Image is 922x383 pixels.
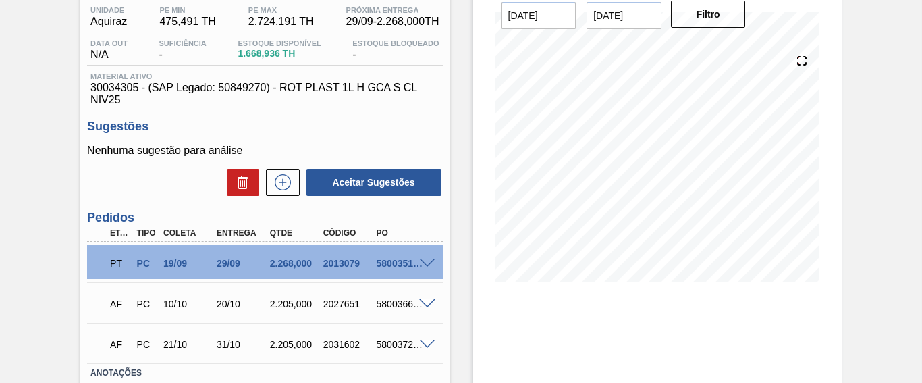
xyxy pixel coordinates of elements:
[320,228,377,238] div: Código
[220,169,259,196] div: Excluir Sugestões
[134,339,159,350] div: Pedido de Compra
[90,39,128,47] span: Data out
[373,258,431,269] div: 5800351769
[352,39,439,47] span: Estoque Bloqueado
[87,145,442,157] p: Nenhuma sugestão para análise
[134,258,159,269] div: Pedido de Compra
[213,339,271,350] div: 31/10/2025
[267,228,324,238] div: Qtde
[267,299,324,309] div: 2.205,000
[90,16,127,28] span: Aquiraz
[107,228,132,238] div: Etapa
[110,339,129,350] p: AF
[160,339,217,350] div: 21/10/2025
[320,299,377,309] div: 2027651
[87,211,442,225] h3: Pedidos
[110,258,129,269] p: PT
[213,299,271,309] div: 20/10/2025
[373,299,431,309] div: 5800366925
[346,6,439,14] span: Próxima Entrega
[159,16,215,28] span: 475,491 TH
[110,299,129,309] p: AF
[267,339,324,350] div: 2.205,000
[213,228,271,238] div: Entrega
[90,363,439,383] label: Anotações
[160,228,217,238] div: Coleta
[90,82,439,106] span: 30034305 - (SAP Legado: 50849270) - ROT PLAST 1L H GCA S CL NIV25
[87,120,442,134] h3: Sugestões
[238,49,321,59] span: 1.668,936 TH
[248,16,314,28] span: 2.724,191 TH
[306,169,441,196] button: Aceitar Sugestões
[90,6,127,14] span: Unidade
[160,258,217,269] div: 19/09/2025
[373,228,431,238] div: PO
[87,39,131,61] div: N/A
[160,299,217,309] div: 10/10/2025
[107,249,132,278] div: Pedido em Trânsito
[156,39,210,61] div: -
[501,2,576,29] input: dd/mm/yyyy
[320,258,377,269] div: 2013079
[248,6,314,14] span: PE MAX
[300,168,443,197] div: Aceitar Sugestões
[349,39,442,61] div: -
[213,258,271,269] div: 29/09/2025
[107,330,132,359] div: Aguardando Faturamento
[159,39,207,47] span: Suficiência
[346,16,439,28] span: 29/09 - 2.268,000 TH
[107,289,132,319] div: Aguardando Faturamento
[134,299,159,309] div: Pedido de Compra
[320,339,377,350] div: 2031602
[373,339,431,350] div: 5800372061
[159,6,215,14] span: PE MIN
[587,2,661,29] input: dd/mm/yyyy
[259,169,300,196] div: Nova sugestão
[238,39,321,47] span: Estoque Disponível
[671,1,746,28] button: Filtro
[267,258,324,269] div: 2.268,000
[134,228,159,238] div: Tipo
[90,72,439,80] span: Material ativo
